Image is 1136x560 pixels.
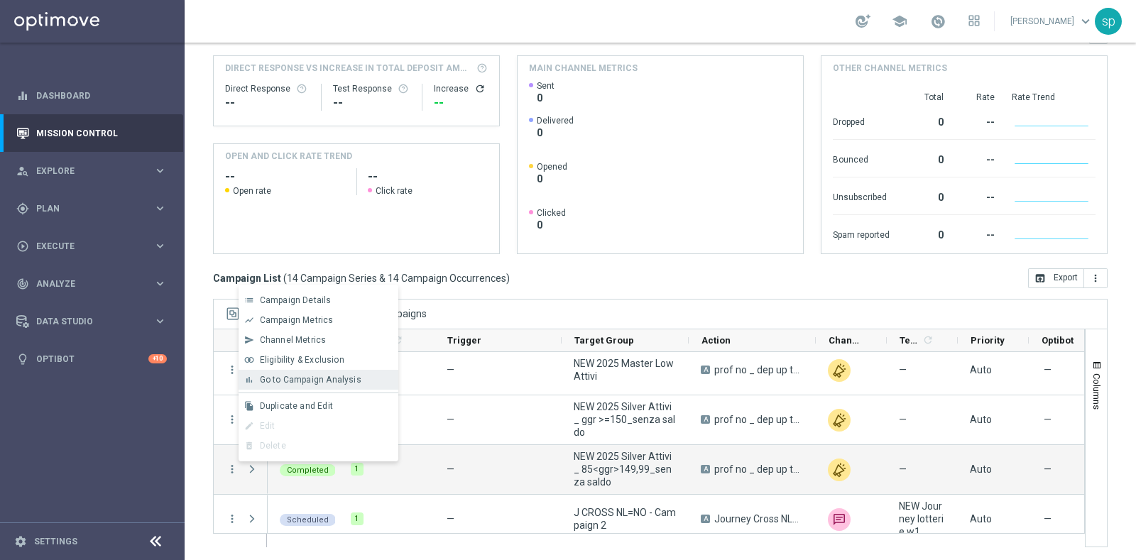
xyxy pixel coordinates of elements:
[260,295,332,305] span: Campaign Details
[537,126,574,139] span: 0
[1084,268,1108,288] button: more_vert
[36,340,148,378] a: Optibot
[225,150,352,163] h4: OPEN AND CLICK RATE TREND
[16,90,168,101] button: equalizer Dashboard
[537,80,555,92] span: Sent
[226,463,239,476] button: more_vert
[153,277,167,290] i: keyboard_arrow_right
[828,409,851,432] img: Other
[970,414,992,425] span: Auto
[970,513,992,525] span: Auto
[280,512,336,526] colored-tag: Scheduled
[1044,363,1052,376] span: —
[260,375,361,385] span: Go to Campaign Analysis
[1044,463,1052,476] span: —
[16,240,153,253] div: Execute
[16,241,168,252] div: play_circle_outline Execute keyboard_arrow_right
[225,83,310,94] div: Direct Response
[153,202,167,215] i: keyboard_arrow_right
[1091,373,1103,410] span: Columns
[961,222,995,245] div: --
[828,359,851,382] div: Other
[506,272,510,285] span: )
[153,164,167,177] i: keyboard_arrow_right
[537,161,567,172] span: Opened
[829,335,863,346] span: Channel
[907,92,944,103] div: Total
[574,357,677,383] span: NEW 2025 Master Low Attivi
[892,13,907,29] span: school
[920,332,934,348] span: Calculate column
[244,335,254,345] i: send
[226,512,239,525] button: more_vert
[16,202,153,215] div: Plan
[36,317,153,326] span: Data Studio
[714,363,804,376] span: prof no _ dep up to 50€
[899,463,907,476] span: —
[1090,273,1101,284] i: more_vert
[922,334,934,346] i: refresh
[16,165,29,177] i: person_search
[260,401,333,411] span: Duplicate and Edit
[376,185,413,197] span: Click rate
[833,62,947,75] h4: Other channel metrics
[701,415,710,424] span: A
[283,272,287,285] span: (
[233,185,271,197] span: Open rate
[833,109,890,132] div: Dropped
[239,370,398,390] button: bar_chart Go to Campaign Analysis
[907,109,944,132] div: 0
[16,128,168,139] div: Mission Control
[226,413,239,426] button: more_vert
[280,463,336,476] colored-tag: Completed
[1028,272,1108,283] multiple-options-button: Export to CSV
[16,353,29,366] i: lightbulb
[16,202,29,215] i: gps_fixed
[1028,268,1084,288] button: open_in_browser Export
[1042,335,1074,346] span: Optibot
[474,83,486,94] i: refresh
[16,316,168,327] button: Data Studio keyboard_arrow_right
[36,204,153,213] span: Plan
[244,315,254,325] i: show_chart
[34,537,77,546] a: Settings
[899,363,907,376] span: —
[447,513,454,525] span: —
[225,62,472,75] span: Direct Response VS Increase In Total Deposit Amount
[36,77,167,114] a: Dashboard
[701,465,710,473] span: A
[833,147,890,170] div: Bounced
[701,335,731,346] span: Action
[36,280,153,288] span: Analyze
[970,463,992,475] span: Auto
[447,463,454,475] span: —
[16,340,167,378] div: Optibot
[16,114,167,152] div: Mission Control
[239,310,398,330] button: show_chart Campaign Metrics
[287,272,506,285] span: 14 Campaign Series & 14 Campaign Occurrences
[244,295,254,305] i: list
[828,459,851,481] div: Other
[574,506,677,532] span: J CROSS NL=NO - Campaign 2
[1044,413,1052,426] span: —
[574,335,634,346] span: Target Group
[537,172,567,185] span: 0
[434,94,488,111] div: --
[899,413,907,426] span: —
[537,207,566,219] span: Clicked
[16,203,168,214] button: gps_fixed Plan keyboard_arrow_right
[16,165,153,177] div: Explore
[213,272,510,285] h3: Campaign List
[36,114,167,152] a: Mission Control
[961,147,995,170] div: --
[239,290,398,310] button: list Campaign Details
[351,512,364,525] div: 1
[833,185,890,207] div: Unsubscribed
[1095,8,1122,35] div: sp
